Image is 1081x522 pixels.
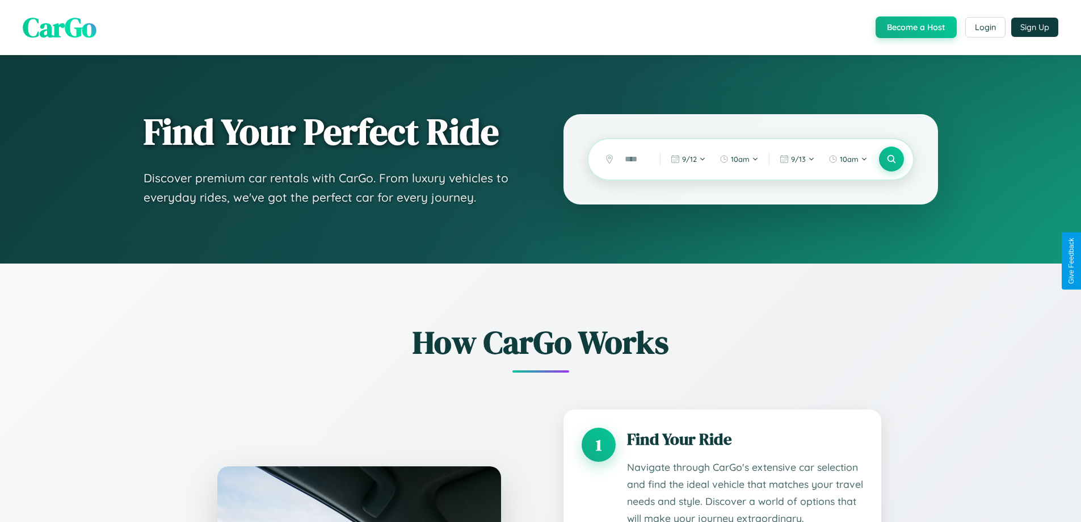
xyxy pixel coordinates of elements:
p: Discover premium car rentals with CarGo. From luxury vehicles to everyday rides, we've got the pe... [144,169,518,207]
span: 10am [840,154,859,164]
button: Login [965,17,1006,37]
span: CarGo [23,9,96,46]
button: 9/13 [774,150,821,168]
div: Give Feedback [1067,238,1075,284]
button: 9/12 [665,150,712,168]
h1: Find Your Perfect Ride [144,112,518,152]
span: 9 / 12 [682,154,697,164]
span: 9 / 13 [791,154,806,164]
button: Sign Up [1011,18,1058,37]
button: 10am [714,150,764,168]
button: Become a Host [876,16,957,38]
h2: How CarGo Works [200,320,881,364]
span: 10am [731,154,750,164]
button: 10am [823,150,873,168]
h3: Find Your Ride [627,428,863,450]
div: 1 [582,428,616,462]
